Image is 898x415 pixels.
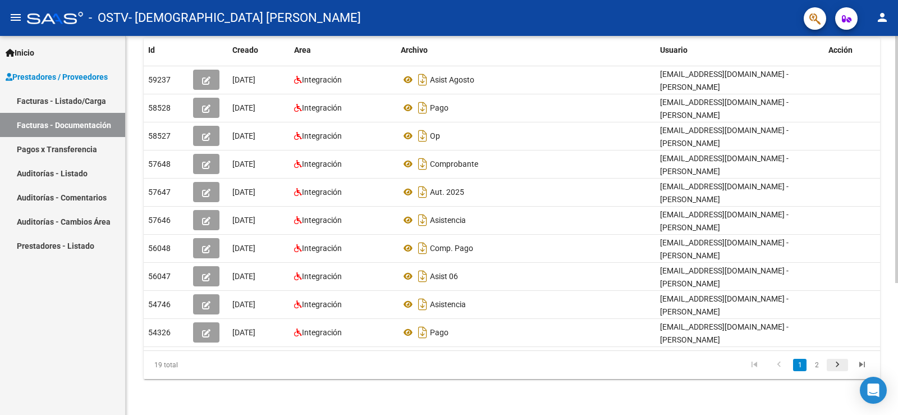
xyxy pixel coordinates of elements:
[148,75,171,84] span: 59237
[302,244,342,253] span: Integración
[791,355,808,375] li: page 1
[808,355,825,375] li: page 2
[660,294,789,316] span: [EMAIL_ADDRESS][DOMAIN_NAME] - [PERSON_NAME]
[148,272,171,281] span: 56047
[232,244,255,253] span: [DATE]
[660,126,789,148] span: [EMAIL_ADDRESS][DOMAIN_NAME] - [PERSON_NAME]
[430,103,448,112] span: Pago
[430,328,448,337] span: Pago
[232,103,255,112] span: [DATE]
[302,103,342,112] span: Integración
[430,188,464,197] span: Aut. 2025
[810,359,823,371] a: 2
[396,38,656,62] datatable-header-cell: Archivo
[430,272,458,281] span: Asist 06
[232,188,255,197] span: [DATE]
[660,70,789,92] span: [EMAIL_ADDRESS][DOMAIN_NAME] - [PERSON_NAME]
[401,45,428,54] span: Archivo
[430,216,466,225] span: Asistencia
[415,323,430,341] i: Descargar documento
[129,6,361,30] span: - [DEMOGRAPHIC_DATA] [PERSON_NAME]
[89,6,129,30] span: - OSTV
[228,38,290,62] datatable-header-cell: Creado
[415,127,430,145] i: Descargar documento
[294,45,311,54] span: Area
[302,328,342,337] span: Integración
[148,103,171,112] span: 58528
[290,38,396,62] datatable-header-cell: Area
[232,216,255,225] span: [DATE]
[851,359,873,371] a: go to last page
[9,11,22,24] mat-icon: menu
[232,75,255,84] span: [DATE]
[656,38,824,62] datatable-header-cell: Usuario
[148,244,171,253] span: 56048
[660,322,789,344] span: [EMAIL_ADDRESS][DOMAIN_NAME] - [PERSON_NAME]
[148,159,171,168] span: 57648
[415,71,430,89] i: Descargar documento
[302,159,342,168] span: Integración
[744,359,765,371] a: go to first page
[660,210,789,232] span: [EMAIL_ADDRESS][DOMAIN_NAME] - [PERSON_NAME]
[828,45,853,54] span: Acción
[660,98,789,120] span: [EMAIL_ADDRESS][DOMAIN_NAME] - [PERSON_NAME]
[430,300,466,309] span: Asistencia
[430,159,478,168] span: Comprobante
[660,238,789,260] span: [EMAIL_ADDRESS][DOMAIN_NAME] - [PERSON_NAME]
[415,155,430,173] i: Descargar documento
[148,216,171,225] span: 57646
[430,244,473,253] span: Comp. Pago
[415,183,430,201] i: Descargar documento
[148,188,171,197] span: 57647
[148,45,155,54] span: Id
[824,38,880,62] datatable-header-cell: Acción
[660,182,789,204] span: [EMAIL_ADDRESS][DOMAIN_NAME] - [PERSON_NAME]
[302,216,342,225] span: Integración
[232,131,255,140] span: [DATE]
[148,131,171,140] span: 58527
[860,377,887,404] div: Open Intercom Messenger
[660,45,688,54] span: Usuario
[415,239,430,257] i: Descargar documento
[415,99,430,117] i: Descargar documento
[430,75,474,84] span: Asist Agosto
[415,295,430,313] i: Descargar documento
[415,267,430,285] i: Descargar documento
[6,47,34,59] span: Inicio
[232,159,255,168] span: [DATE]
[144,351,289,379] div: 19 total
[660,154,789,176] span: [EMAIL_ADDRESS][DOMAIN_NAME] - [PERSON_NAME]
[302,75,342,84] span: Integración
[827,359,848,371] a: go to next page
[148,300,171,309] span: 54746
[232,300,255,309] span: [DATE]
[302,188,342,197] span: Integración
[430,131,440,140] span: Op
[876,11,889,24] mat-icon: person
[6,71,108,83] span: Prestadores / Proveedores
[415,211,430,229] i: Descargar documento
[144,38,189,62] datatable-header-cell: Id
[768,359,790,371] a: go to previous page
[232,328,255,337] span: [DATE]
[302,272,342,281] span: Integración
[232,45,258,54] span: Creado
[302,131,342,140] span: Integración
[302,300,342,309] span: Integración
[232,272,255,281] span: [DATE]
[793,359,807,371] a: 1
[660,266,789,288] span: [EMAIL_ADDRESS][DOMAIN_NAME] - [PERSON_NAME]
[148,328,171,337] span: 54326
